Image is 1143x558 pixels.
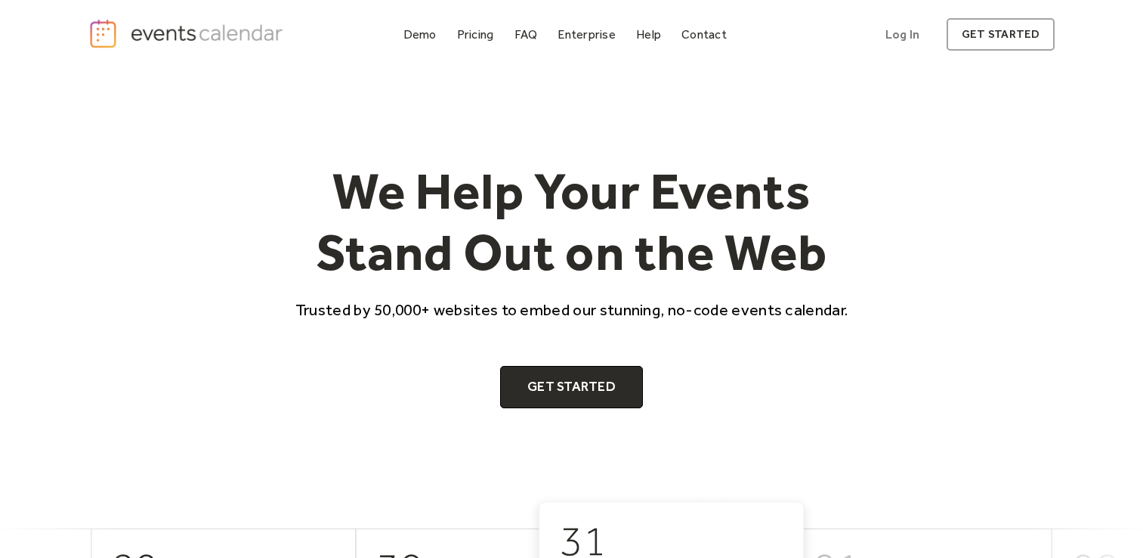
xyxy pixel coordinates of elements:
[397,24,443,45] a: Demo
[282,160,862,284] h1: We Help Your Events Stand Out on the Web
[500,366,643,408] a: Get Started
[551,24,621,45] a: Enterprise
[675,24,733,45] a: Contact
[514,30,538,39] div: FAQ
[451,24,500,45] a: Pricing
[636,30,661,39] div: Help
[508,24,544,45] a: FAQ
[947,18,1055,51] a: get started
[630,24,667,45] a: Help
[88,18,288,49] a: home
[558,30,615,39] div: Enterprise
[403,30,437,39] div: Demo
[681,30,727,39] div: Contact
[870,18,934,51] a: Log In
[282,299,862,321] p: Trusted by 50,000+ websites to embed our stunning, no-code events calendar.
[457,30,494,39] div: Pricing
